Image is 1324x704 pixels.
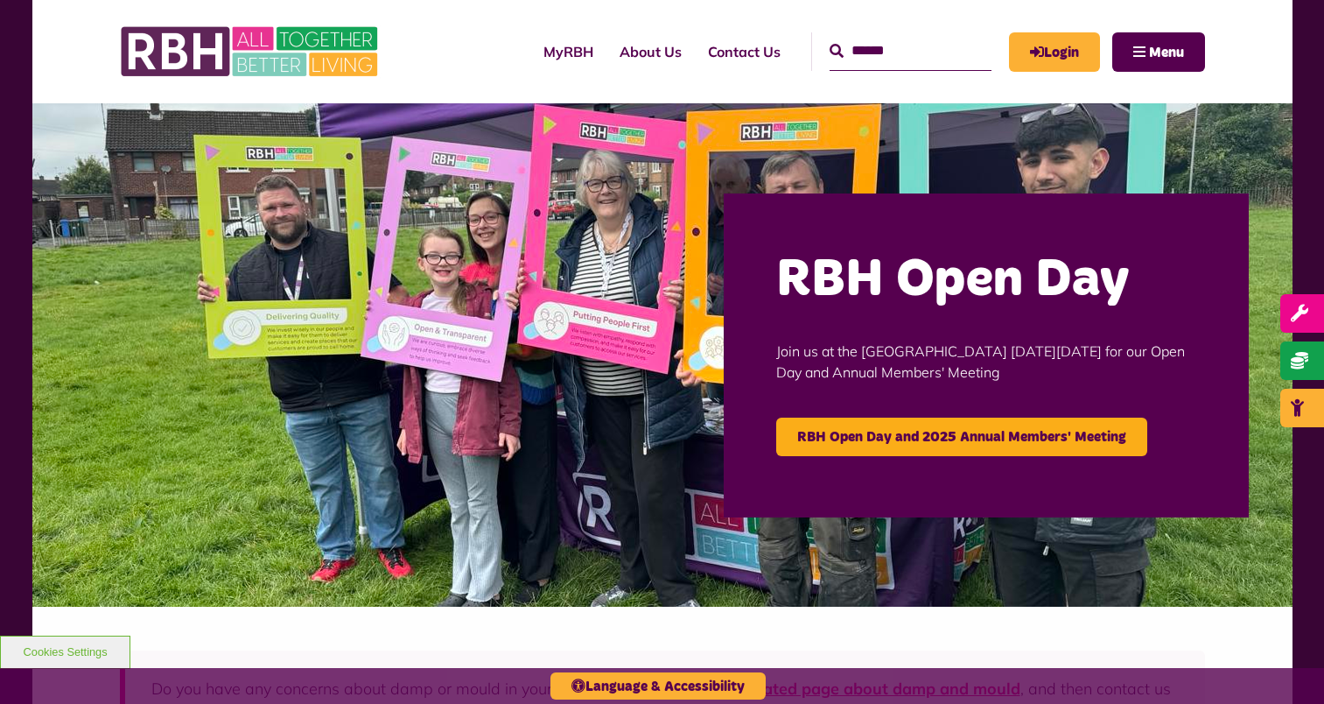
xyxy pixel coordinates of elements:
[32,103,1292,607] img: Image (22)
[776,314,1196,409] p: Join us at the [GEOGRAPHIC_DATA] [DATE][DATE] for our Open Day and Annual Members' Meeting
[606,28,695,75] a: About Us
[530,28,606,75] a: MyRBH
[1112,32,1205,72] button: Navigation
[1245,625,1324,704] iframe: Netcall Web Assistant for live chat
[776,246,1196,314] h2: RBH Open Day
[695,28,794,75] a: Contact Us
[550,672,766,700] button: Language & Accessibility
[1149,46,1184,60] span: Menu
[776,418,1147,456] a: RBH Open Day and 2025 Annual Members' Meeting
[1009,32,1100,72] a: MyRBH
[120,18,382,86] img: RBH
